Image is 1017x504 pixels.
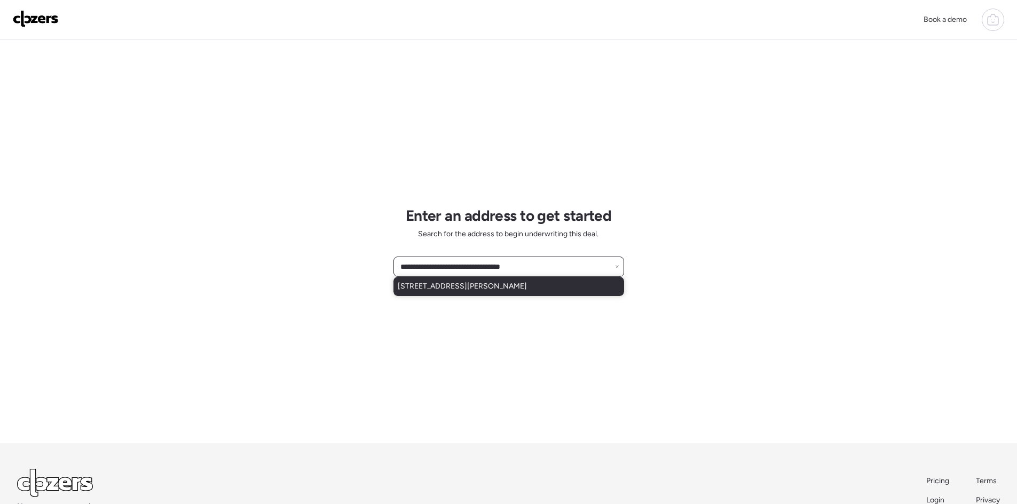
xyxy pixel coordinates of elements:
[924,15,967,24] span: Book a demo
[926,476,950,486] a: Pricing
[17,469,93,497] img: Logo Light
[418,229,598,239] span: Search for the address to begin underwriting this deal.
[926,476,949,485] span: Pricing
[406,206,612,225] h1: Enter an address to get started
[976,476,1000,486] a: Terms
[976,476,997,485] span: Terms
[398,281,527,292] span: [STREET_ADDRESS][PERSON_NAME]
[13,10,59,27] img: Logo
